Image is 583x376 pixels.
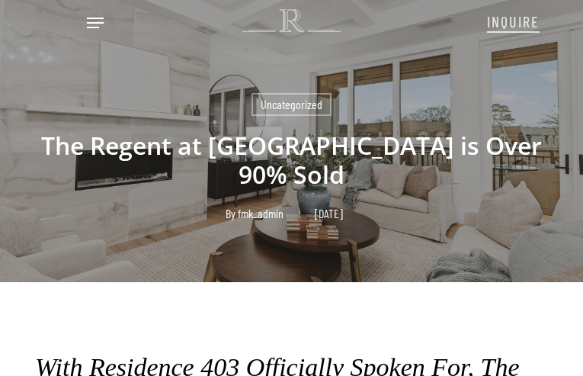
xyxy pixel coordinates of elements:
a: INQUIRE [487,5,540,37]
a: Uncategorized [251,93,332,116]
span: INQUIRE [487,12,540,31]
a: Navigation Menu [87,15,104,31]
span: [DATE] [299,208,358,219]
h1: The Regent at [GEOGRAPHIC_DATA] is Over 90% Sold [35,116,548,204]
span: By [226,208,235,219]
a: fmk_admin [238,206,283,220]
